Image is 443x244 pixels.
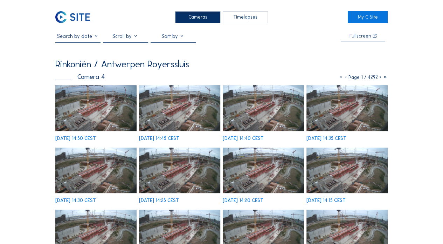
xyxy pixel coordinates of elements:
img: image_53247669 [139,148,220,194]
div: Timelapses [223,11,268,23]
div: [DATE] 14:20 CEST [223,198,263,203]
input: Search by date 󰅀 [55,33,101,39]
div: Camera 4 [55,73,105,80]
img: image_53248257 [139,85,220,131]
img: image_53247521 [223,148,304,194]
div: [DATE] 14:25 CEST [139,198,179,203]
div: [DATE] 14:45 CEST [139,136,179,141]
div: [DATE] 14:15 CEST [306,198,346,203]
span: Page 1 / 4292 [348,74,378,80]
div: [DATE] 14:35 CEST [306,136,346,141]
div: Cameras [175,11,220,23]
div: Rinkoniën / Antwerpen Royerssluis [55,59,189,69]
img: image_53247882 [306,85,388,131]
div: [DATE] 14:40 CEST [223,136,264,141]
a: C-SITE Logo [55,11,95,23]
img: image_53247368 [306,148,388,194]
div: [DATE] 14:30 CEST [55,198,96,203]
div: Fullscreen [349,34,371,39]
a: My C-Site [348,11,388,23]
img: image_53247810 [55,148,137,194]
img: image_53248077 [223,85,304,131]
img: C-SITE Logo [55,11,90,23]
img: image_53248347 [55,85,137,131]
div: [DATE] 14:50 CEST [55,136,96,141]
